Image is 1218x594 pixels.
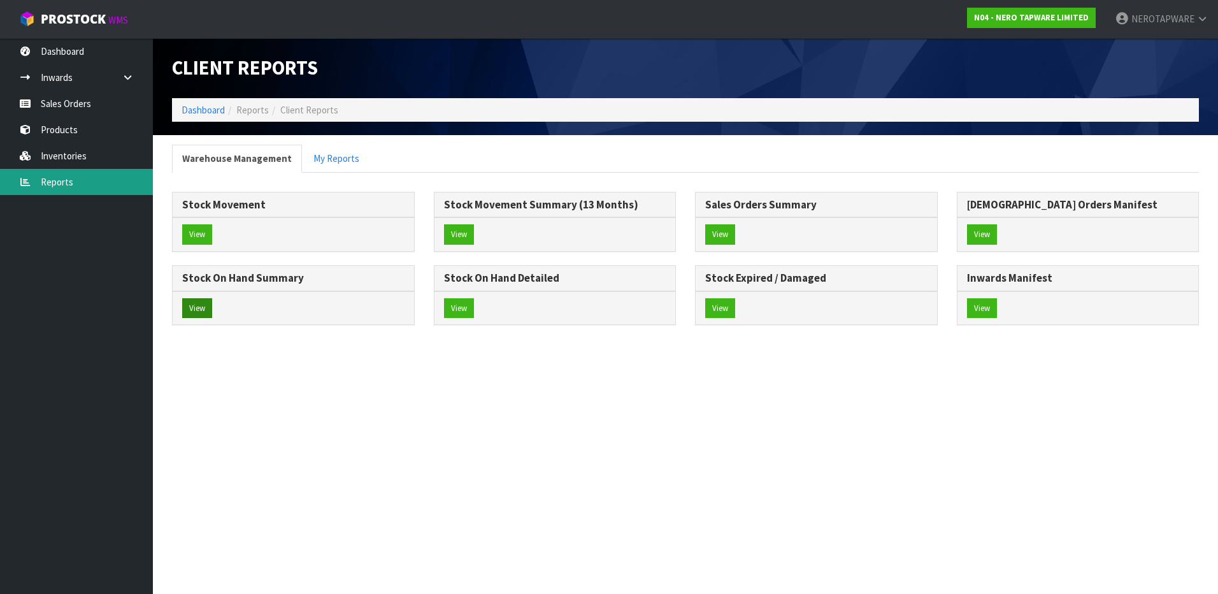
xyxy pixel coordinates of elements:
button: View [182,298,212,319]
h3: Stock Expired / Damaged [705,272,928,284]
button: View [967,224,997,245]
strong: N04 - NERO TAPWARE LIMITED [974,12,1089,23]
a: Dashboard [182,104,225,116]
button: View [182,224,212,245]
button: View [444,298,474,319]
small: WMS [108,14,128,26]
span: Client Reports [172,55,318,80]
span: Reports [236,104,269,116]
a: My Reports [303,145,369,172]
span: NEROTAPWARE [1131,13,1194,25]
h3: [DEMOGRAPHIC_DATA] Orders Manifest [967,199,1189,211]
a: Warehouse Management [172,145,302,172]
h3: Sales Orders Summary [705,199,928,211]
button: View [705,298,735,319]
h3: Stock On Hand Detailed [444,272,666,284]
img: cube-alt.png [19,11,35,27]
button: View [967,298,997,319]
button: View [444,224,474,245]
h3: Stock Movement Summary (13 Months) [444,199,666,211]
h3: Stock On Hand Summary [182,272,405,284]
span: ProStock [41,11,106,27]
span: Client Reports [280,104,338,116]
h3: Inwards Manifest [967,272,1189,284]
button: View [705,224,735,245]
h3: Stock Movement [182,199,405,211]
